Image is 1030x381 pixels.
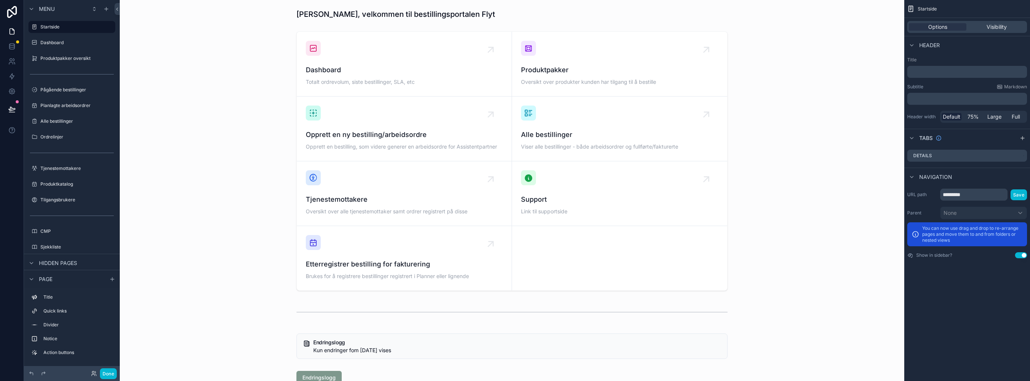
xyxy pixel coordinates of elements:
label: Tilgangsbrukere [40,197,114,203]
label: Details [913,153,932,159]
label: Divider [43,322,112,328]
a: Tilgangsbrukere [28,194,115,206]
label: Pågående bestillinger [40,87,114,93]
label: Planlagte arbeidsordrer [40,103,114,109]
a: Alle bestillinger [28,115,115,127]
label: Ordrelinjer [40,134,114,140]
span: Hidden pages [39,259,77,267]
span: Markdown [1004,84,1027,90]
label: Produktkatalog [40,181,114,187]
label: Tjenestemottakere [40,165,114,171]
button: Done [100,368,117,379]
span: Large [987,113,1002,121]
a: Sjekkliste [28,241,115,253]
label: Action buttons [43,350,112,356]
label: Title [43,294,112,300]
span: Default [943,113,960,121]
span: Options [928,23,947,31]
label: Quick links [43,308,112,314]
label: Notice [43,336,112,342]
span: Visibility [987,23,1007,31]
label: Startside [40,24,111,30]
span: 75% [967,113,979,121]
button: Save [1011,189,1027,200]
label: Parent [907,210,937,216]
span: Full [1012,113,1020,121]
span: Navigation [919,173,952,181]
span: Menu [39,5,55,13]
label: Alle bestillinger [40,118,114,124]
label: Dashboard [40,40,114,46]
p: You can now use drag and drop to re-arrange pages and move them to and from folders or nested views [922,225,1023,243]
div: scrollable content [907,93,1027,105]
div: scrollable content [907,66,1027,78]
a: Produktkatalog [28,178,115,190]
a: Pågående bestillinger [28,84,115,96]
span: Page [39,275,52,283]
span: Header [919,42,940,49]
span: Startside [918,6,937,12]
a: Dashboard [28,37,115,49]
div: scrollable content [24,288,120,366]
label: Show in sidebar? [916,252,952,258]
a: Markdown [997,84,1027,90]
label: Subtitle [907,84,923,90]
label: CMP [40,228,114,234]
label: Title [907,57,1027,63]
span: None [944,209,957,217]
a: Startside [28,21,115,33]
a: Tjenestemottakere [28,162,115,174]
a: Produktpakker oversikt [28,52,115,64]
a: CMP [28,225,115,237]
label: URL path [907,192,937,198]
label: Produktpakker oversikt [40,55,114,61]
span: Tabs [919,134,933,142]
label: Sjekkliste [40,244,114,250]
a: Planlagte arbeidsordrer [28,100,115,112]
label: Header width [907,114,937,120]
a: Ordrelinjer [28,131,115,143]
button: None [940,207,1027,219]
